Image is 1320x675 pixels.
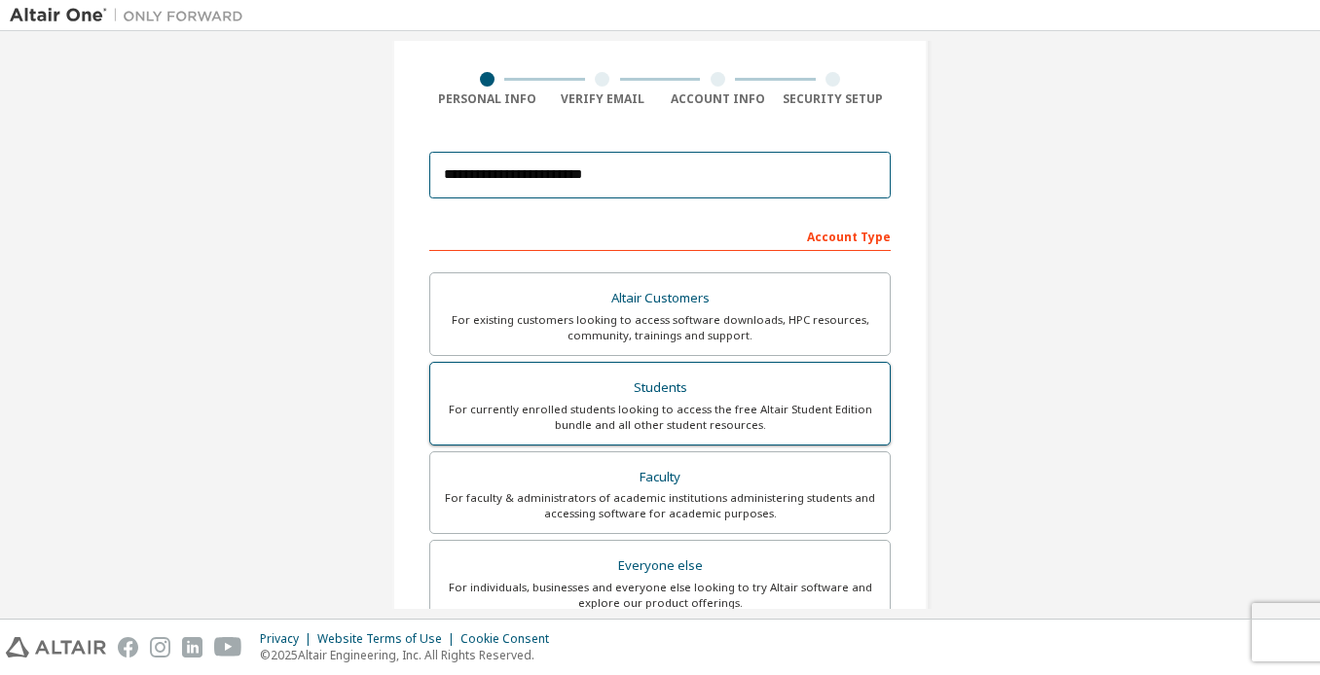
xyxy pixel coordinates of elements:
div: For currently enrolled students looking to access the free Altair Student Edition bundle and all ... [442,402,878,433]
img: instagram.svg [150,637,170,657]
img: altair_logo.svg [6,637,106,657]
div: For existing customers looking to access software downloads, HPC resources, community, trainings ... [442,312,878,343]
div: For faculty & administrators of academic institutions administering students and accessing softwa... [442,490,878,521]
div: Privacy [260,631,317,647]
div: Altair Customers [442,285,878,312]
div: Cookie Consent [460,631,561,647]
img: youtube.svg [214,637,242,657]
p: © 2025 Altair Engineering, Inc. All Rights Reserved. [260,647,561,663]
div: For individuals, businesses and everyone else looking to try Altair software and explore our prod... [442,580,878,611]
img: facebook.svg [118,637,138,657]
div: Everyone else [442,552,878,580]
div: Account Info [660,91,776,107]
img: Altair One [10,6,253,25]
div: Faculty [442,464,878,491]
div: Verify Email [545,91,661,107]
div: Students [442,374,878,402]
div: Security Setup [776,91,892,107]
div: Personal Info [429,91,545,107]
div: Website Terms of Use [317,631,460,647]
img: linkedin.svg [182,637,202,657]
div: Account Type [429,220,891,251]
